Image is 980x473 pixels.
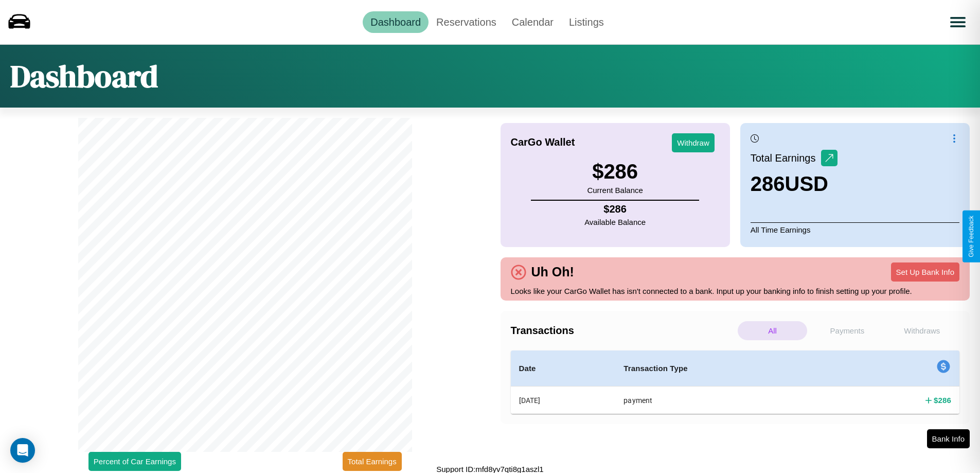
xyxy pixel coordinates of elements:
[511,387,616,414] th: [DATE]
[511,351,960,414] table: simple table
[526,265,579,279] h4: Uh Oh!
[672,133,715,152] button: Withdraw
[363,11,429,33] a: Dashboard
[511,136,575,148] h4: CarGo Wallet
[751,149,821,167] p: Total Earnings
[587,160,643,183] h3: $ 286
[511,284,960,298] p: Looks like your CarGo Wallet has isn't connected to a bank. Input up your banking info to finish ...
[584,215,646,229] p: Available Balance
[891,262,959,282] button: Set Up Bank Info
[927,429,970,448] button: Bank Info
[934,395,951,406] h4: $ 286
[587,183,643,197] p: Current Balance
[561,11,612,33] a: Listings
[519,362,608,375] h4: Date
[812,321,882,340] p: Payments
[943,8,972,37] button: Open menu
[968,216,975,257] div: Give Feedback
[751,222,959,237] p: All Time Earnings
[623,362,829,375] h4: Transaction Type
[615,387,838,414] th: payment
[343,452,402,471] button: Total Earnings
[504,11,561,33] a: Calendar
[511,325,735,337] h4: Transactions
[751,172,838,196] h3: 286 USD
[10,438,35,463] div: Open Intercom Messenger
[88,452,181,471] button: Percent of Car Earnings
[10,55,158,97] h1: Dashboard
[738,321,807,340] p: All
[887,321,957,340] p: Withdraws
[429,11,504,33] a: Reservations
[584,203,646,215] h4: $ 286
